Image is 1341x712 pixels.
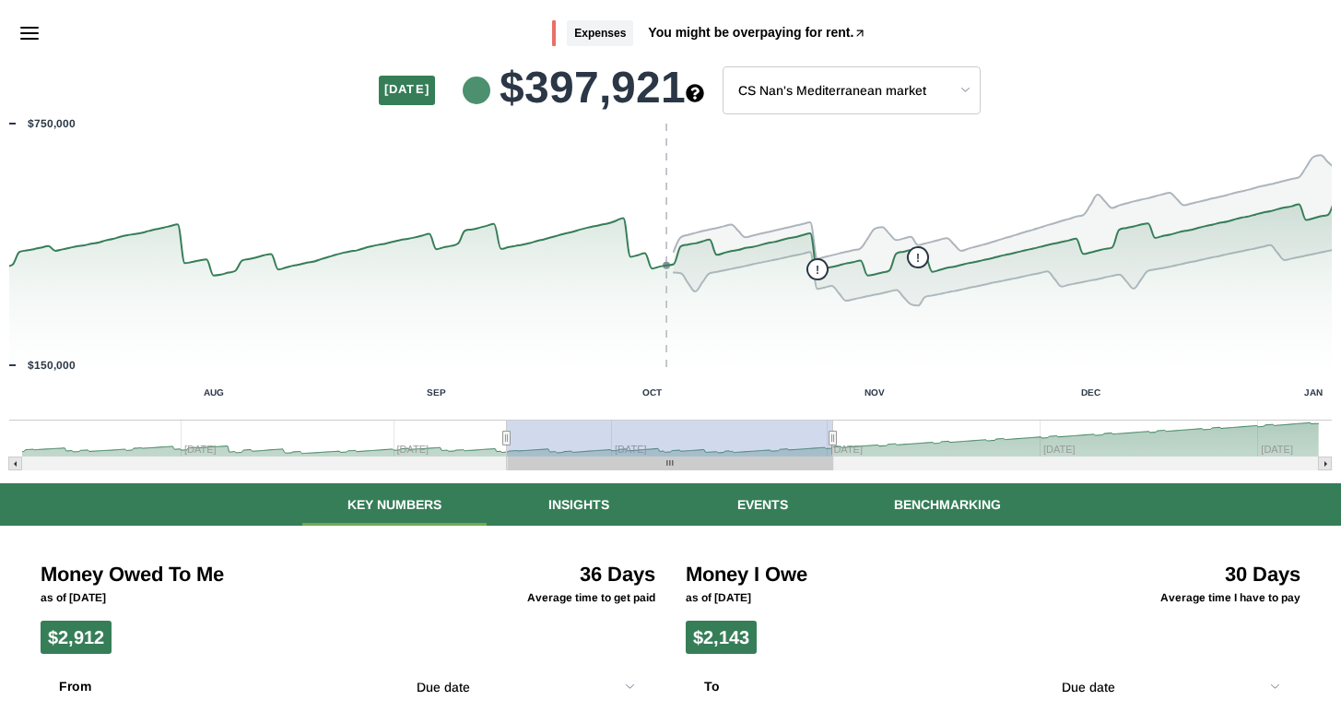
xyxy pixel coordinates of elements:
text: NOV [865,387,885,398]
text: AUG [204,387,224,398]
button: Insights [487,483,671,526]
text: $150,000 [28,359,76,372]
button: Benchmarking [855,483,1040,526]
button: sort by [409,669,637,706]
p: as of [DATE] [686,590,1071,606]
g: Friday, Oct 24, 04:00, 385,673.3013044261. flags. [807,259,828,279]
text: JAN [1304,387,1323,398]
h4: Money I Owe [686,563,1071,587]
text: $750,000 [28,117,76,130]
span: $2,912 [41,621,112,654]
p: To [704,669,1037,696]
h4: 36 Days [455,563,656,587]
button: Key Numbers [302,483,487,526]
text: SEP [427,387,446,398]
text: DEC [1081,387,1100,398]
p: Average time I have to pay [1100,590,1301,606]
button: Events [671,483,855,526]
h4: 30 Days [1100,563,1301,587]
p: as of [DATE] [41,590,426,606]
h4: Money Owed To Me [41,563,426,587]
button: sort by [1054,669,1282,706]
p: Average time to get paid [455,590,656,606]
span: [DATE] [379,76,434,105]
p: From [59,669,392,696]
span: $2,143 [686,621,757,654]
text: OCT [642,387,662,398]
span: Expenses [567,20,633,47]
span: $397,921 [500,65,704,110]
g: Friday, Nov 7, 05:00, 414,891.2928715731. flags. [908,247,928,267]
span: You might be overpaying for rent. [648,26,853,39]
svg: Menu [18,22,41,44]
text: ! [816,264,819,277]
button: see more about your cashflow projection [686,84,704,105]
button: ExpensesYou might be overpaying for rent. [552,20,865,47]
text: ! [916,252,920,265]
